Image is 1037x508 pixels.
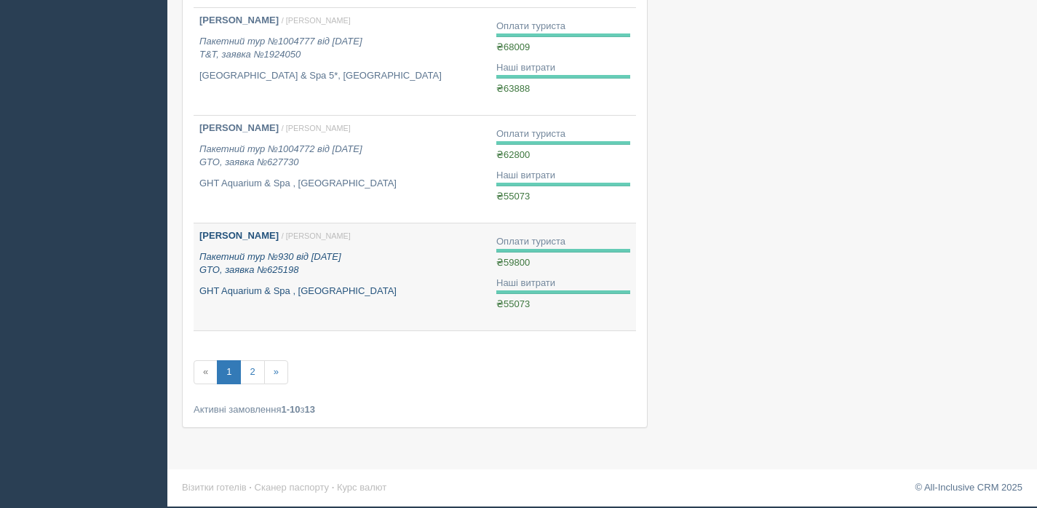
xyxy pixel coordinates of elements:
[915,482,1022,493] a: © All-Inclusive CRM 2025
[496,169,630,183] div: Наші витрати
[217,360,241,384] a: 1
[194,116,490,223] a: [PERSON_NAME] / [PERSON_NAME] Пакетний тур №1004772 від [DATE]GTO, заявка №627730 GHT Aquarium & ...
[199,230,279,241] b: [PERSON_NAME]
[496,235,630,249] div: Оплати туриста
[282,124,351,132] span: / [PERSON_NAME]
[496,191,530,202] span: ₴55073
[199,122,279,133] b: [PERSON_NAME]
[496,257,530,268] span: ₴59800
[194,8,490,115] a: [PERSON_NAME] / [PERSON_NAME] Пакетний тур №1004777 від [DATE]T&T, заявка №1924050 [GEOGRAPHIC_DA...
[194,223,490,330] a: [PERSON_NAME] / [PERSON_NAME] Пакетний тур №930 від [DATE]GTO, заявка №625198 GHT Aquarium & Spa ...
[332,482,335,493] span: ·
[496,298,530,309] span: ₴55073
[496,20,630,33] div: Оплати туриста
[199,177,485,191] p: GHT Aquarium & Spa , [GEOGRAPHIC_DATA]
[194,402,636,416] div: Активні замовлення з
[199,36,362,60] i: Пакетний тур №1004777 від [DATE] T&T, заявка №1924050
[496,149,530,160] span: ₴62800
[199,285,485,298] p: GHT Aquarium & Spa , [GEOGRAPHIC_DATA]
[305,404,315,415] b: 13
[249,482,252,493] span: ·
[496,277,630,290] div: Наші витрати
[199,251,341,276] i: Пакетний тур №930 від [DATE] GTO, заявка №625198
[282,16,351,25] span: / [PERSON_NAME]
[199,15,279,25] b: [PERSON_NAME]
[182,482,247,493] a: Візитки готелів
[199,143,362,168] i: Пакетний тур №1004772 від [DATE] GTO, заявка №627730
[282,231,351,240] span: / [PERSON_NAME]
[282,404,301,415] b: 1-10
[337,482,386,493] a: Курс валют
[194,360,218,384] span: «
[496,127,630,141] div: Оплати туриста
[496,61,630,75] div: Наші витрати
[496,83,530,94] span: ₴63888
[240,360,264,384] a: 2
[255,482,329,493] a: Сканер паспорту
[496,41,530,52] span: ₴68009
[199,69,485,83] p: [GEOGRAPHIC_DATA] & Spa 5*, [GEOGRAPHIC_DATA]
[264,360,288,384] a: »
